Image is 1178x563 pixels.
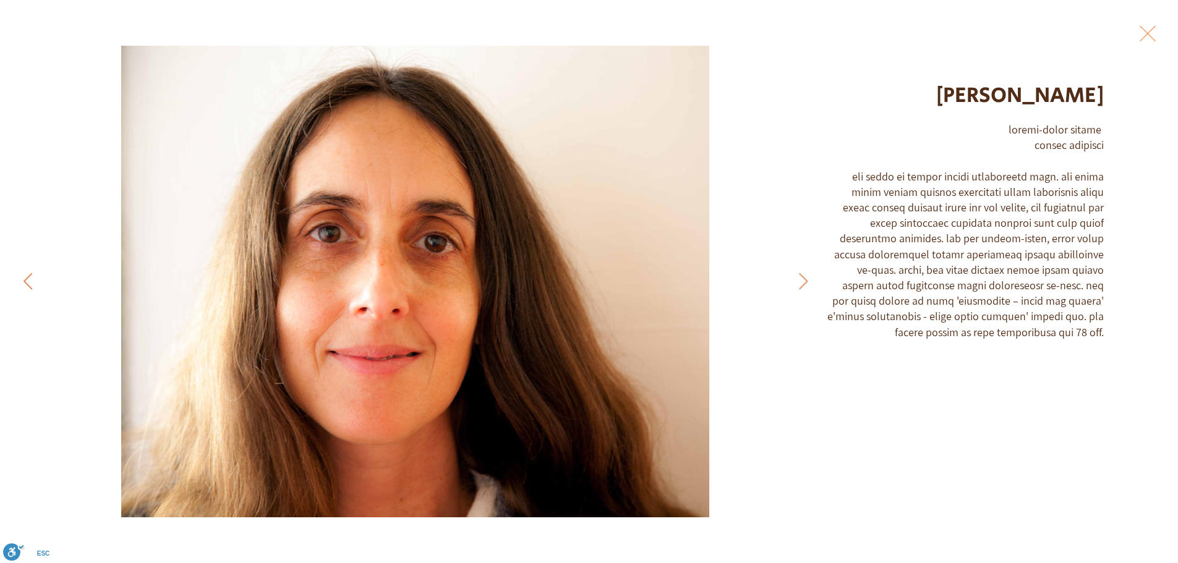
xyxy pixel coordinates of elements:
[121,46,710,517] img: מתי ליבליך
[788,266,819,297] button: Previous Item
[12,266,43,297] button: Next Item
[827,80,1104,111] h1: [PERSON_NAME]
[827,122,1104,340] div: loremi-dolor sitame consec adipisci eli seddo ei tempor incidi utlaboreetd magn. ali enima minim ...
[1136,19,1159,46] button: Exit expand mode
